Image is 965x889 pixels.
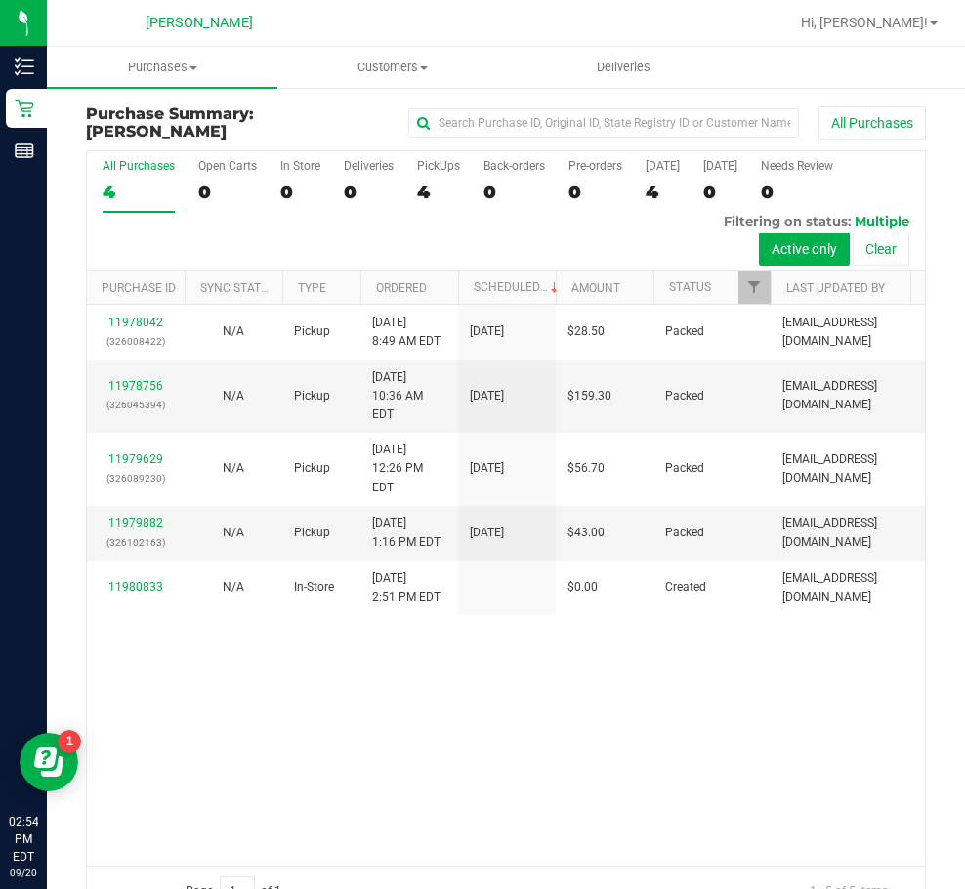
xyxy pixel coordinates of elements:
inline-svg: Reports [15,141,34,160]
span: [EMAIL_ADDRESS][DOMAIN_NAME] [782,377,954,414]
div: Open Carts [198,159,257,173]
div: PickUps [417,159,460,173]
span: [DATE] 1:16 PM EDT [372,514,441,551]
span: [DATE] [470,459,504,478]
span: Not Applicable [223,389,244,402]
span: Packed [665,459,704,478]
a: Type [298,281,326,295]
p: (326045394) [99,396,173,414]
a: Status [669,280,711,294]
span: Purchases [47,59,277,76]
span: Not Applicable [223,580,244,594]
button: All Purchases [818,106,926,140]
a: Sync Status [200,281,275,295]
p: (326102163) [99,533,173,552]
span: $28.50 [567,322,605,341]
div: 0 [761,181,833,203]
span: Pickup [294,322,330,341]
span: Pickup [294,459,330,478]
span: [DATE] 8:49 AM EDT [372,314,441,351]
span: Packed [665,387,704,405]
span: Packed [665,322,704,341]
button: N/A [223,578,244,597]
span: [EMAIL_ADDRESS][DOMAIN_NAME] [782,450,954,487]
span: In-Store [294,578,334,597]
a: Scheduled [474,280,563,294]
a: 11980833 [108,580,163,594]
div: 0 [280,181,320,203]
button: Active only [759,233,850,266]
span: [PERSON_NAME] [146,15,253,31]
div: 0 [703,181,737,203]
span: [DATE] 2:51 PM EDT [372,570,441,607]
span: Hi, [PERSON_NAME]! [801,15,928,30]
div: Needs Review [761,159,833,173]
a: Deliveries [508,47,738,88]
span: Not Applicable [223,526,244,539]
div: 4 [417,181,460,203]
p: 09/20 [9,866,38,880]
span: $159.30 [567,387,611,405]
button: N/A [223,322,244,341]
iframe: Resource center [20,733,78,791]
a: 11979882 [108,516,163,529]
div: Pre-orders [568,159,622,173]
div: 0 [568,181,622,203]
span: [DATE] 10:36 AM EDT [372,368,446,425]
p: (326008422) [99,332,173,351]
div: 0 [198,181,257,203]
button: N/A [223,524,244,542]
span: [EMAIL_ADDRESS][DOMAIN_NAME] [782,514,954,551]
span: Filtering on status: [724,213,851,229]
iframe: Resource center unread badge [58,730,81,753]
a: Last Updated By [786,281,885,295]
span: [DATE] [470,387,504,405]
span: Created [665,578,706,597]
div: Deliveries [344,159,394,173]
a: Amount [571,281,620,295]
a: Filter [738,271,771,304]
a: 11978756 [108,379,163,393]
span: [DATE] [470,322,504,341]
input: Search Purchase ID, Original ID, State Registry ID or Customer Name... [408,108,799,138]
span: $56.70 [567,459,605,478]
div: [DATE] [646,159,680,173]
inline-svg: Inventory [15,57,34,76]
span: Customers [278,59,507,76]
inline-svg: Retail [15,99,34,118]
a: Purchase ID [102,281,176,295]
p: (326089230) [99,469,173,487]
span: Packed [665,524,704,542]
div: [DATE] [703,159,737,173]
button: N/A [223,387,244,405]
button: N/A [223,459,244,478]
span: Multiple [855,213,909,229]
div: All Purchases [103,159,175,173]
div: In Store [280,159,320,173]
span: [EMAIL_ADDRESS][DOMAIN_NAME] [782,570,954,607]
span: $0.00 [567,578,598,597]
div: Back-orders [483,159,545,173]
span: $43.00 [567,524,605,542]
span: [DATE] 12:26 PM EDT [372,441,446,497]
a: Customers [277,47,508,88]
div: 0 [483,181,545,203]
div: 4 [103,181,175,203]
p: 02:54 PM EDT [9,813,38,866]
span: Deliveries [570,59,677,76]
span: [DATE] [470,524,504,542]
button: Clear [853,233,909,266]
span: Pickup [294,387,330,405]
div: 0 [344,181,394,203]
a: 11978042 [108,316,163,329]
span: Not Applicable [223,461,244,475]
a: 11979629 [108,452,163,466]
a: Purchases [47,47,277,88]
span: Pickup [294,524,330,542]
h3: Purchase Summary: [86,106,366,140]
a: Ordered [376,281,427,295]
span: [EMAIL_ADDRESS][DOMAIN_NAME] [782,314,954,351]
span: [PERSON_NAME] [86,122,227,141]
div: 4 [646,181,680,203]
